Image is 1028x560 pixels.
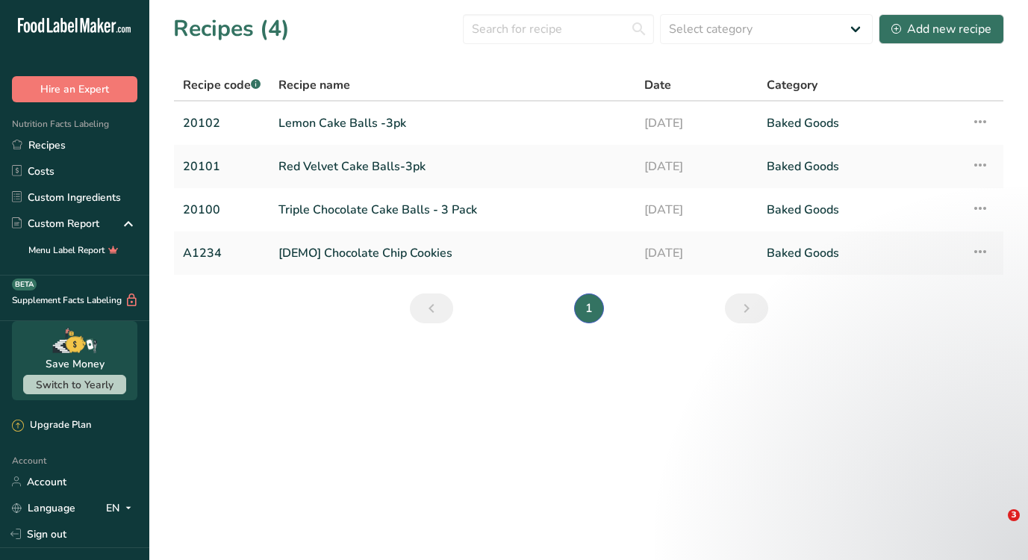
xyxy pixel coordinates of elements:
button: Hire an Expert [12,76,137,102]
a: 20102 [183,108,261,139]
a: Previous page [410,293,453,323]
a: A1234 [183,237,261,269]
span: Recipe code [183,77,261,93]
h1: Recipes (4) [173,12,290,46]
div: Save Money [46,356,105,372]
div: BETA [12,279,37,290]
span: Recipe name [278,76,350,94]
a: [DATE] [644,108,749,139]
span: 3 [1008,509,1020,521]
a: Language [12,495,75,521]
a: [DATE] [644,194,749,225]
span: Date [644,76,671,94]
span: Switch to Yearly [36,378,113,392]
div: Custom Report [12,216,99,231]
a: Red Velvet Cake Balls-3pk [278,151,626,182]
a: 20101 [183,151,261,182]
a: [DATE] [644,151,749,182]
a: Triple Chocolate Cake Balls - 3 Pack [278,194,626,225]
a: Next page [725,293,768,323]
a: 20100 [183,194,261,225]
button: Switch to Yearly [23,375,126,394]
a: Lemon Cake Balls -3pk [278,108,626,139]
a: [DEMO] Chocolate Chip Cookies [278,237,626,269]
div: Upgrade Plan [12,418,91,433]
div: EN [106,499,137,517]
iframe: Intercom live chat [977,509,1013,545]
input: Search for recipe [463,14,654,44]
a: [DATE] [644,237,749,269]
